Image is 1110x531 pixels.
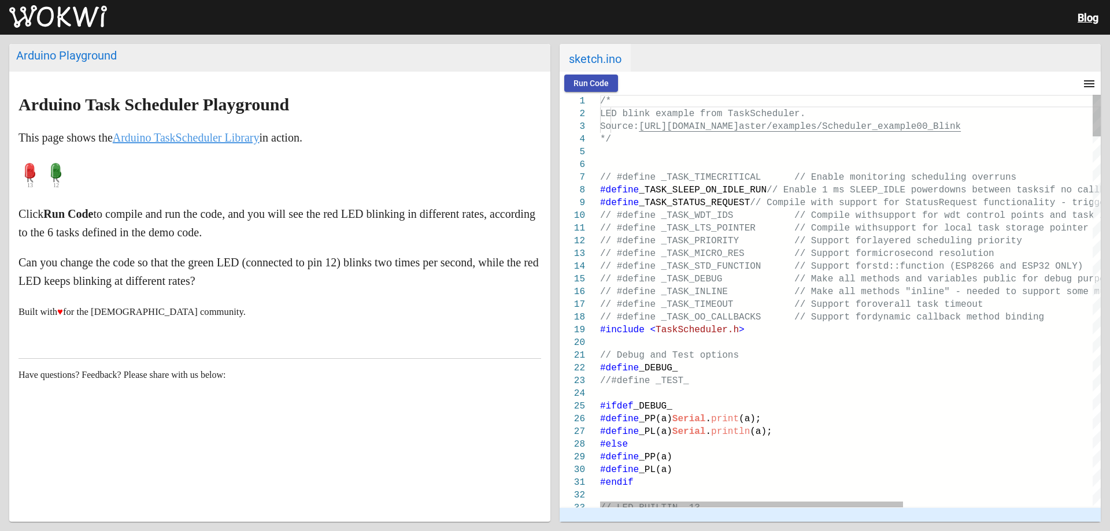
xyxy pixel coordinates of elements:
h2: Arduino Task Scheduler Playground [18,95,541,114]
div: 23 [560,374,585,387]
span: // #define _TASK_INLINE // Make all met [600,287,878,297]
a: Arduino TaskScheduler Library [113,131,260,144]
button: Run Code [564,75,618,92]
div: 21 [560,349,585,362]
span: // #define _TASK_STD_FUNCTION // Support for [600,261,872,272]
span: support for local task storage pointer [878,223,1089,233]
span: _TASK_SLEEP_ON_IDLE_RUN [639,185,767,195]
span: _PP(a) [639,414,672,424]
small: Built with for the [DEMOGRAPHIC_DATA] community. [18,306,246,317]
div: 5 [560,146,585,158]
span: TaskScheduler.h [656,325,739,335]
span: oring scheduling overruns [878,172,1016,183]
span: #define [600,465,639,475]
div: 9 [560,196,585,209]
div: 24 [560,387,585,400]
span: Run Code [573,79,609,88]
span: dynamic callback method binding [872,312,1044,322]
span: layered scheduling priority [872,236,1022,246]
span: . [705,414,711,424]
span: // #define _TASK_TIMECRITICAL // Enable monit [600,172,878,183]
div: 16 [560,285,585,298]
span: sketch.ino [560,44,631,72]
p: Click to compile and run the code, and you will see the red LED blinking in different rates, acco... [18,205,541,242]
span: #define [600,198,639,208]
span: println [711,426,750,437]
span: // Debug and Test options [600,350,739,361]
div: 19 [560,324,585,336]
div: 11 [560,222,585,235]
span: // #define _TASK_PRIORITY // Support for [600,236,872,246]
span: (a); [739,414,761,424]
p: Can you change the code so that the green LED (connected to pin 12) blinks two times per second, ... [18,253,541,290]
span: _PL(a) [639,426,672,437]
div: 30 [560,463,585,476]
div: 3 [560,120,585,133]
span: // #define _TASK_MICRO_RES // Support for [600,248,872,259]
div: 26 [560,413,585,425]
span: _DEBUG_ [639,363,678,373]
div: 6 [560,158,585,171]
div: 32 [560,489,585,502]
div: 2 [560,107,585,120]
span: Serial [672,414,706,424]
span: _TASK_STATUS_REQUEST [639,198,750,208]
div: 33 [560,502,585,514]
div: Arduino Playground [16,49,543,62]
span: // #define _TASK_TIMEOUT // Support for [600,299,872,310]
mat-icon: menu [1082,77,1096,91]
div: 31 [560,476,585,489]
span: microsecond resolution [872,248,994,259]
span: #define [600,363,639,373]
span: #endif [600,477,634,488]
span: std::function (ESP8266 and ESP32 ONLY) [872,261,1083,272]
span: #define [600,452,639,462]
span: LED blink example from TaskScheduler. [600,109,805,119]
div: 25 [560,400,585,413]
span: // #define _TASK_LTS_POINTER // Compile with [600,223,878,233]
div: 15 [560,273,585,285]
div: 1 [560,95,585,107]
div: 10 [560,209,585,222]
span: ♥ [57,306,63,317]
span: #include [600,325,645,335]
span: // Compile with support for StatusRequest function [750,198,1027,208]
span: _DEBUG_ [634,401,672,411]
span: // #define _TASK_DEBUG // Make all met [600,274,878,284]
span: // Enable 1 ms SLEEP_IDLE powerdowns between tasks [767,185,1044,195]
div: 18 [560,311,585,324]
div: 14 [560,260,585,273]
span: #define [600,414,639,424]
span: overall task timeout [872,299,983,310]
span: > [739,325,745,335]
div: 28 [560,438,585,451]
div: 22 [560,362,585,374]
strong: Run Code [43,207,93,220]
span: Serial [672,426,706,437]
div: 7 [560,171,585,184]
span: #else [600,439,628,450]
span: #ifdef [600,401,634,411]
img: Wokwi [9,5,107,28]
span: < [650,325,656,335]
p: This page shows the in action. [18,128,541,147]
div: 17 [560,298,585,311]
div: 8 [560,184,585,196]
span: print [711,414,739,424]
div: 12 [560,235,585,247]
span: _PP(a) [639,452,672,462]
span: aster/examples/Scheduler_example00_Blink [739,121,961,132]
span: [URL][DOMAIN_NAME] [639,121,739,132]
span: . [705,426,711,437]
span: Have questions? Feedback? Please share with us below: [18,370,226,380]
span: Source: [600,121,639,132]
span: #define [600,426,639,437]
div: 4 [560,133,585,146]
span: //#define _TEST_ [600,376,689,386]
span: // #define _TASK_OO_CALLBACKS // Support for [600,312,872,322]
span: _PL(a) [639,465,672,475]
span: #define [600,185,639,195]
a: Blog [1078,12,1098,24]
div: 27 [560,425,585,438]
